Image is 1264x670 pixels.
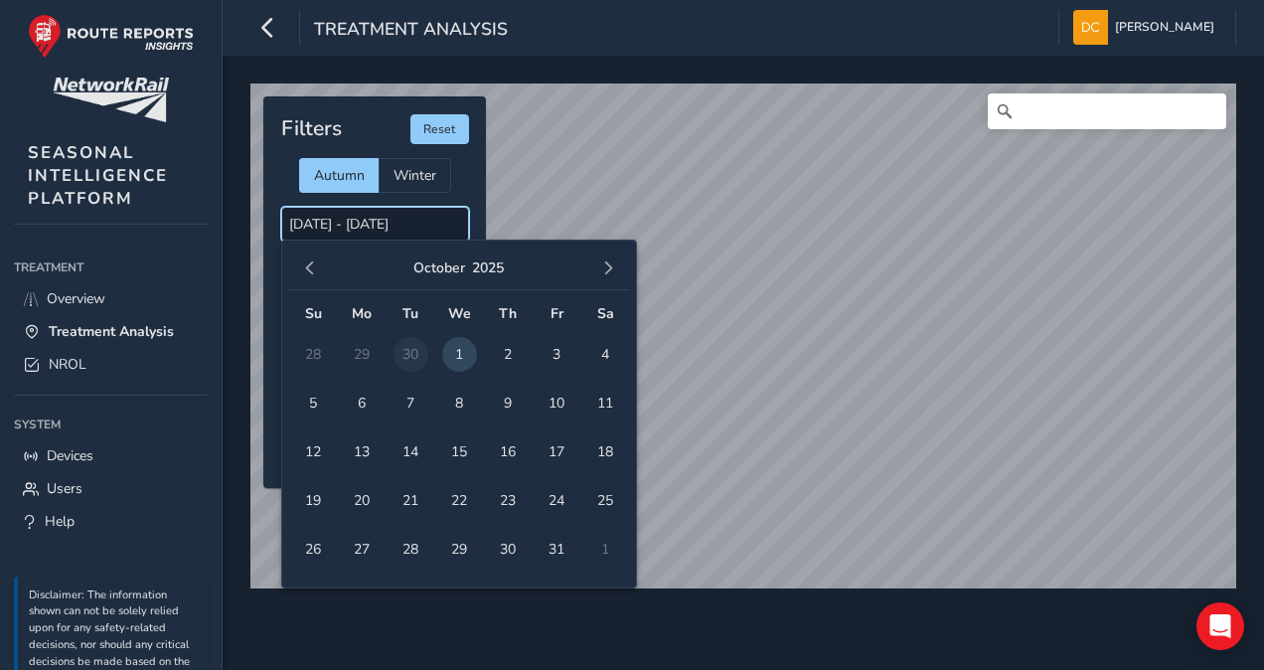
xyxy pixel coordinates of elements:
[345,434,380,469] span: 13
[299,158,379,193] div: Autumn
[305,304,322,323] span: Su
[314,166,365,185] span: Autumn
[1115,10,1214,45] span: [PERSON_NAME]
[448,304,471,323] span: We
[49,355,86,374] span: NROL
[413,258,465,277] button: October
[345,532,380,567] span: 27
[1073,10,1108,45] img: diamond-layout
[442,434,477,469] span: 15
[53,78,169,122] img: customer logo
[540,483,574,518] span: 24
[540,337,574,372] span: 3
[540,434,574,469] span: 17
[14,315,208,348] a: Treatment Analysis
[394,166,436,185] span: Winter
[14,472,208,505] a: Users
[551,304,563,323] span: Fr
[472,258,504,277] button: 2025
[296,483,331,518] span: 19
[588,337,623,372] span: 4
[394,532,428,567] span: 28
[28,14,194,59] img: rr logo
[402,304,418,323] span: Tu
[47,479,82,498] span: Users
[988,93,1226,129] input: Search
[14,410,208,439] div: System
[394,434,428,469] span: 14
[597,304,614,323] span: Sa
[442,337,477,372] span: 1
[442,386,477,420] span: 8
[588,434,623,469] span: 18
[442,483,477,518] span: 22
[1073,10,1221,45] button: [PERSON_NAME]
[14,252,208,282] div: Treatment
[345,386,380,420] span: 6
[394,483,428,518] span: 21
[499,304,517,323] span: Th
[296,386,331,420] span: 5
[28,141,168,210] span: SEASONAL INTELLIGENCE PLATFORM
[588,386,623,420] span: 11
[296,434,331,469] span: 12
[352,304,372,323] span: Mo
[314,17,508,45] span: Treatment Analysis
[540,532,574,567] span: 31
[14,282,208,315] a: Overview
[491,337,526,372] span: 2
[1196,602,1244,650] div: Open Intercom Messenger
[491,434,526,469] span: 16
[442,532,477,567] span: 29
[394,386,428,420] span: 7
[14,348,208,381] a: NROL
[491,386,526,420] span: 9
[250,84,1236,588] canvas: Map
[588,483,623,518] span: 25
[540,386,574,420] span: 10
[14,439,208,472] a: Devices
[14,505,208,538] a: Help
[49,322,174,341] span: Treatment Analysis
[491,483,526,518] span: 23
[345,483,380,518] span: 20
[47,446,93,465] span: Devices
[379,158,451,193] div: Winter
[410,114,469,144] button: Reset
[491,532,526,567] span: 30
[281,116,342,141] h4: Filters
[47,289,105,308] span: Overview
[296,532,331,567] span: 26
[45,512,75,531] span: Help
